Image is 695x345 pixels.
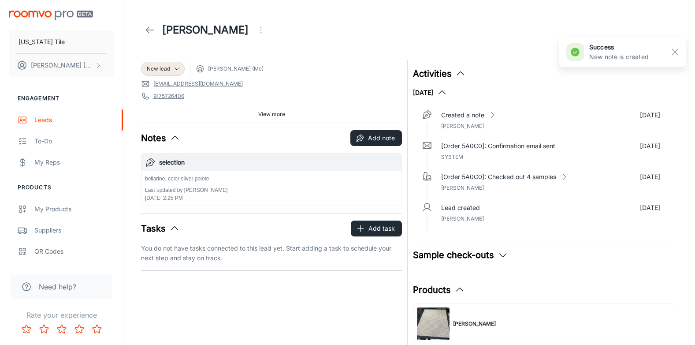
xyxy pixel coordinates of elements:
p: bellarine, color silver pointe [145,175,227,183]
h6: success [589,42,649,52]
p: [US_STATE] Tile [19,37,65,47]
div: My Products [34,204,114,214]
span: View more [258,110,285,118]
p: [DATE] [640,110,660,120]
button: Activities [413,67,466,80]
p: [PERSON_NAME] [PERSON_NAME] [31,60,93,70]
button: Rate 1 star [18,320,35,338]
p: Lead created [441,203,480,213]
p: New note is created [589,52,649,62]
button: [DATE] [413,87,447,98]
p: Last updated by [PERSON_NAME] [145,186,227,194]
img: Roomvo PRO Beta [9,11,93,20]
button: Notes [141,131,180,145]
a: 9175726406 [153,92,184,100]
div: My Reps [34,157,114,167]
p: [DATE] 2:25 PM [145,194,227,202]
h6: selection [159,157,398,167]
button: selectionbellarine, color silver pointeLast updated by [PERSON_NAME][DATE] 2:25 PM [141,154,401,206]
span: [PERSON_NAME] [453,320,496,328]
div: To-do [34,136,114,146]
span: Need help? [39,281,76,292]
button: Open menu [252,21,270,39]
button: Add task [351,221,402,236]
button: Sample check-outs [413,248,508,262]
button: Add note [350,130,402,146]
button: Tasks [141,222,180,235]
p: [Order 5A0C0]: Confirmation email sent [441,141,555,151]
button: [US_STATE] Tile [9,30,114,53]
button: Rate 3 star [53,320,71,338]
button: Products [413,283,465,296]
button: Rate 5 star [88,320,106,338]
div: Leads [34,115,114,125]
p: Created a note [441,110,484,120]
div: Suppliers [34,225,114,235]
button: [PERSON_NAME] [PERSON_NAME] [9,54,114,77]
button: Rate 2 star [35,320,53,338]
div: QR Codes [34,247,114,256]
span: [PERSON_NAME] [441,123,484,129]
span: New lead [147,65,170,73]
a: [EMAIL_ADDRESS][DOMAIN_NAME] [153,80,243,88]
div: New lead [141,62,185,76]
span: [PERSON_NAME] [441,215,484,222]
span: [PERSON_NAME] [441,184,484,191]
button: Rate 4 star [71,320,88,338]
p: [DATE] [640,172,660,182]
span: System [441,154,463,160]
h1: [PERSON_NAME] [162,22,249,38]
span: [PERSON_NAME] (Me) [208,65,264,73]
p: [Order 5A0C0]: Checked out 4 samples [441,172,556,182]
p: You do not have tasks connected to this lead yet. Start adding a task to schedule your next step ... [141,244,402,263]
p: [DATE] [640,141,660,151]
p: Rate your experience [7,310,116,320]
p: [DATE] [640,203,660,213]
button: View more [255,108,289,121]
